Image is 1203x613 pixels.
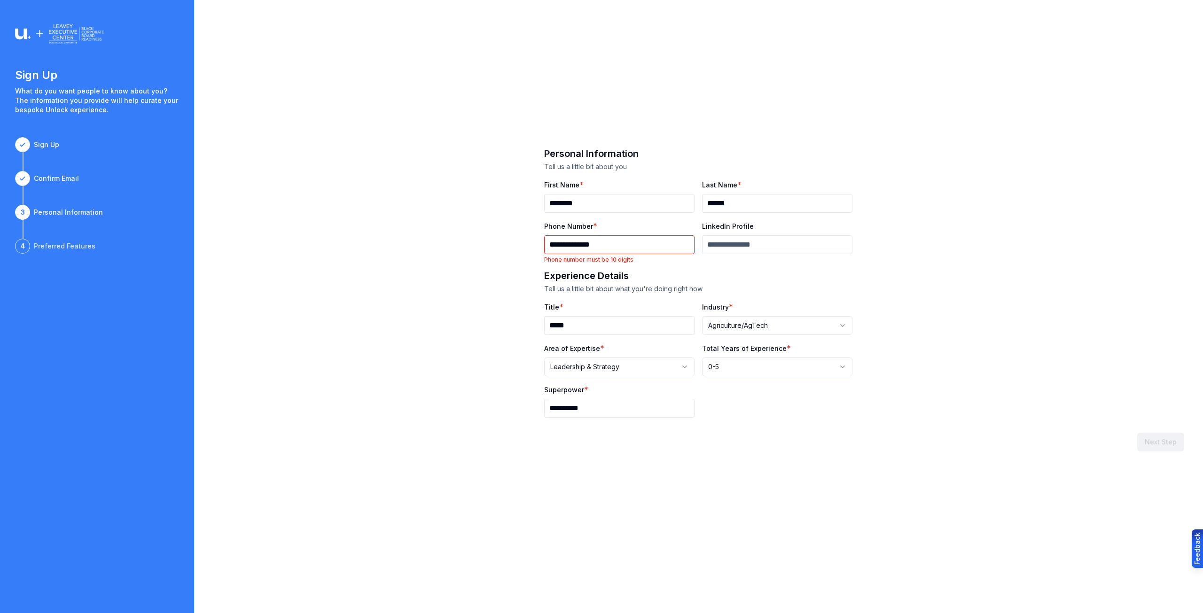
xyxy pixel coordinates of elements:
[544,269,852,282] h2: Experience Details
[544,162,852,171] p: Tell us a little bit about you
[544,222,593,230] label: Phone Number
[34,174,79,183] div: Confirm Email
[544,303,559,311] label: Title
[544,181,579,189] label: First Name
[15,23,104,45] img: Logo
[544,344,600,352] label: Area of Expertise
[702,222,754,230] label: LinkedIn Profile
[34,140,59,149] div: Sign Up
[544,386,584,394] label: Superpower
[1192,529,1203,568] button: Provide feedback
[15,86,179,115] p: What do you want people to know about you? The information you provide will help curate your besp...
[1193,533,1202,565] div: Feedback
[15,68,179,83] h1: Sign Up
[34,241,95,251] div: Preferred Features
[15,239,30,254] div: 4
[544,284,852,294] p: Tell us a little bit about what you're doing right now
[544,147,852,160] h2: Personal Information
[702,303,729,311] label: Industry
[702,181,737,189] label: Last Name
[702,344,787,352] label: Total Years of Experience
[34,208,103,217] div: Personal Information
[15,205,30,220] div: 3
[544,256,695,264] p: Phone number must be 10 digits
